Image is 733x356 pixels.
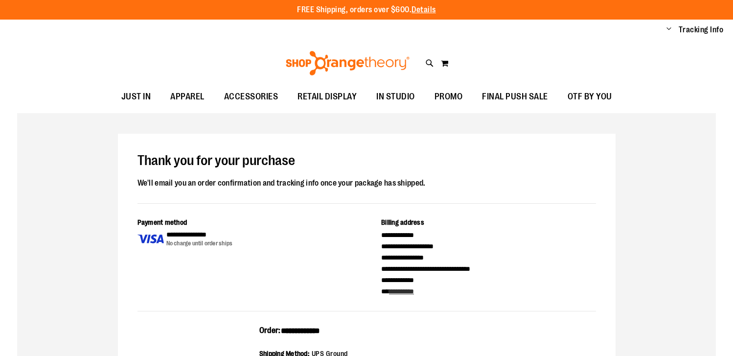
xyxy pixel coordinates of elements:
[558,86,622,108] a: OTF BY YOU
[297,4,436,16] p: FREE Shipping, orders over $600.
[284,51,411,75] img: Shop Orangetheory
[472,86,558,108] a: FINAL PUSH SALE
[166,239,233,248] div: No charge until order ships
[160,86,214,108] a: APPAREL
[259,325,474,343] div: Order:
[224,86,278,108] span: ACCESSORIES
[288,86,366,108] a: RETAIL DISPLAY
[381,217,596,230] div: Billing address
[298,86,357,108] span: RETAIL DISPLAY
[137,230,164,248] img: Payment type icon
[366,86,425,108] a: IN STUDIO
[137,153,596,169] h1: Thank you for your purchase
[425,86,473,108] a: PROMO
[568,86,612,108] span: OTF BY YOU
[137,217,352,230] div: Payment method
[121,86,151,108] span: JUST IN
[214,86,288,108] a: ACCESSORIES
[112,86,161,108] a: JUST IN
[170,86,205,108] span: APPAREL
[412,5,436,14] a: Details
[666,25,671,35] button: Account menu
[137,177,596,190] div: We'll email you an order confirmation and tracking info once your package has shipped.
[435,86,463,108] span: PROMO
[482,86,548,108] span: FINAL PUSH SALE
[376,86,415,108] span: IN STUDIO
[679,24,724,35] a: Tracking Info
